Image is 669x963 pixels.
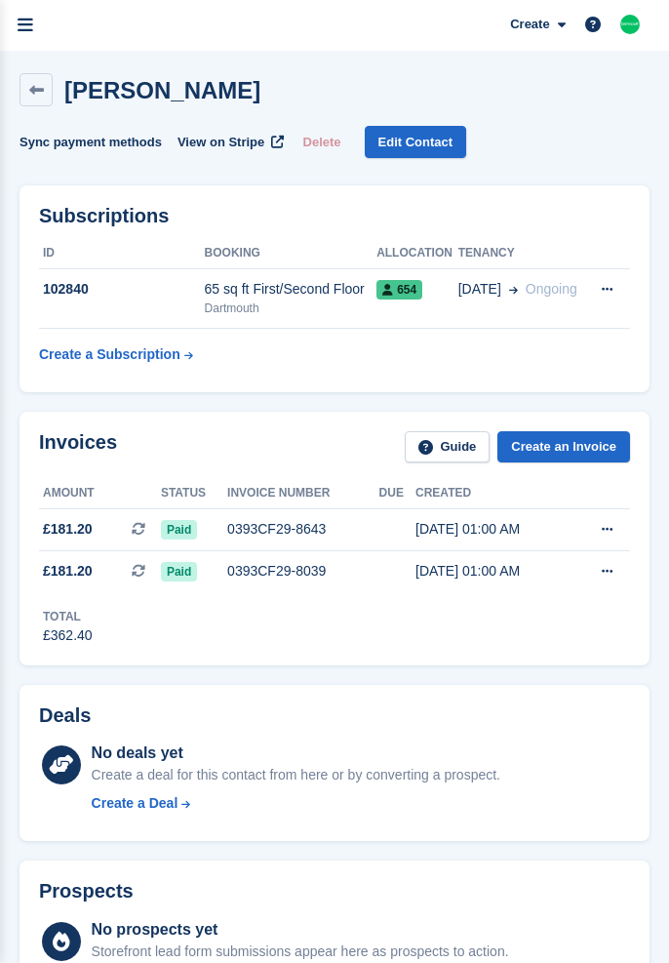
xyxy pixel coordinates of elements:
img: Helen Nicholls [620,15,640,34]
span: Paid [161,562,197,582]
a: Guide [405,431,491,463]
span: Paid [161,520,197,540]
span: 654 [376,280,422,300]
a: Create a Deal [92,793,500,814]
span: Ongoing [526,281,577,297]
h2: Prospects [39,880,134,903]
div: Storefront lead form submissions appear here as prospects to action. [92,942,509,962]
div: Create a Subscription [39,344,180,365]
div: Total [43,608,93,625]
div: No deals yet [92,742,500,765]
span: £181.20 [43,561,93,582]
th: Invoice number [227,478,379,509]
span: £181.20 [43,519,93,540]
a: Edit Contact [365,126,467,158]
th: Tenancy [458,238,586,269]
div: [DATE] 01:00 AM [415,519,570,540]
th: Created [415,478,570,509]
div: £362.40 [43,625,93,646]
div: Create a deal for this contact from here or by converting a prospect. [92,765,500,785]
div: 102840 [39,279,205,300]
span: [DATE] [458,279,501,300]
span: Create [510,15,549,34]
a: Create a Subscription [39,337,193,373]
th: Status [161,478,227,509]
div: 65 sq ft First/Second Floor [205,279,377,300]
span: View on Stripe [177,133,264,152]
div: Create a Deal [92,793,178,814]
button: Sync payment methods [20,126,162,158]
div: 0393CF29-8039 [227,561,379,582]
a: View on Stripe [170,126,288,158]
div: No prospects yet [92,918,509,942]
th: Allocation [376,238,458,269]
h2: [PERSON_NAME] [64,77,260,103]
div: 0393CF29-8643 [227,519,379,540]
h2: Invoices [39,431,117,463]
a: Create an Invoice [497,431,630,463]
div: Dartmouth [205,300,377,317]
h2: Subscriptions [39,205,630,227]
th: ID [39,238,205,269]
button: Delete [295,126,349,158]
th: Due [379,478,415,509]
th: Amount [39,478,161,509]
th: Booking [205,238,377,269]
h2: Deals [39,704,91,727]
div: [DATE] 01:00 AM [415,561,570,582]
